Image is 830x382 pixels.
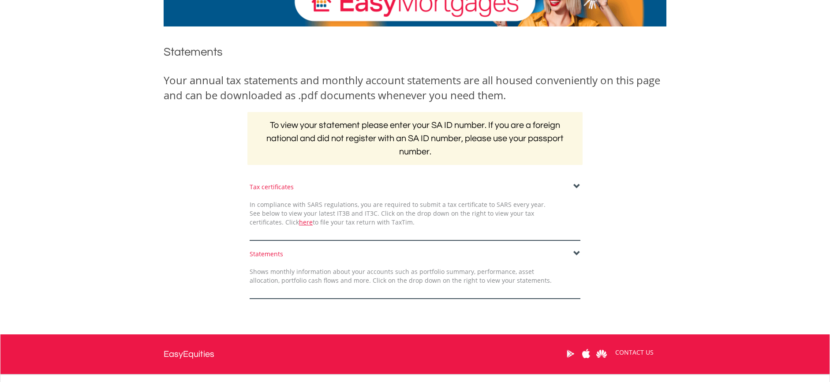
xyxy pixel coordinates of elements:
a: EasyEquities [164,334,214,374]
span: Click to file your tax return with TaxTim. [285,218,415,226]
a: Google Play [563,340,578,367]
a: here [299,218,313,226]
div: Your annual tax statements and monthly account statements are all housed conveniently on this pag... [164,73,666,103]
div: Statements [250,250,580,258]
span: In compliance with SARS regulations, you are required to submit a tax certificate to SARS every y... [250,200,546,226]
span: Statements [164,46,223,58]
a: Huawei [594,340,609,367]
h2: To view your statement please enter your SA ID number. If you are a foreign national and did not ... [247,112,583,165]
div: Shows monthly information about your accounts such as portfolio summary, performance, asset alloc... [243,267,558,285]
a: CONTACT US [609,340,660,365]
a: Apple [578,340,594,367]
div: Tax certificates [250,183,580,191]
